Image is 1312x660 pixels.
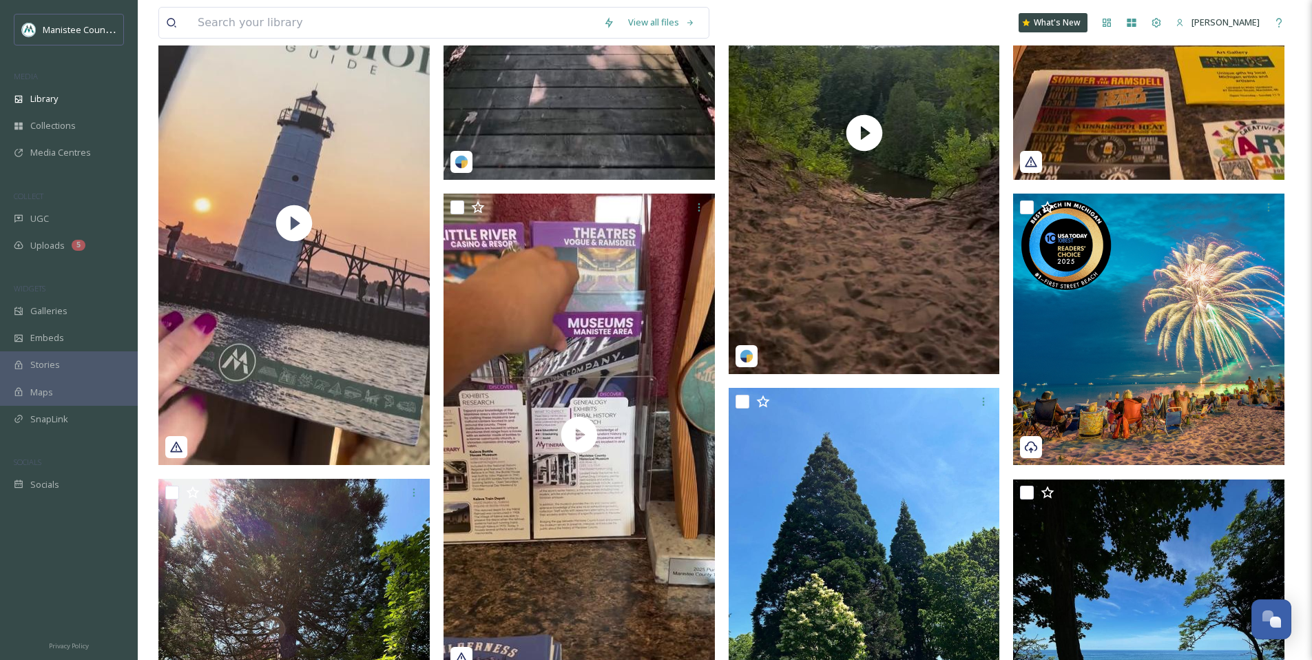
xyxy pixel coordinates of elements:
span: MEDIA [14,71,38,81]
span: Collections [30,119,76,132]
span: Uploads [30,239,65,252]
a: What's New [1019,13,1087,32]
a: [PERSON_NAME] [1169,9,1267,36]
span: Socials [30,478,59,491]
img: logo.jpeg [22,23,36,37]
div: 5 [72,240,85,251]
a: Privacy Policy [49,637,89,653]
span: Embeds [30,331,64,344]
span: Stories [30,358,60,371]
span: Privacy Policy [49,641,89,650]
span: [PERSON_NAME] [1191,16,1260,28]
span: SOCIALS [14,457,41,467]
img: snapsea-logo.png [455,155,468,169]
span: COLLECT [14,191,43,201]
span: UGC [30,212,49,225]
span: Galleries [30,305,67,318]
button: Open Chat [1251,599,1291,639]
span: Manistee County Tourism [43,23,148,36]
span: WIDGETS [14,283,45,293]
span: Media Centres [30,146,91,159]
input: Search your library [191,8,596,38]
span: Library [30,92,58,105]
span: SnapLink [30,413,68,426]
img: Screenshot 2025-06-24 at 12.11.59 PM.png [1013,194,1284,466]
a: View all files [621,9,702,36]
img: snapsea-logo.png [740,349,753,363]
span: Maps [30,386,53,399]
